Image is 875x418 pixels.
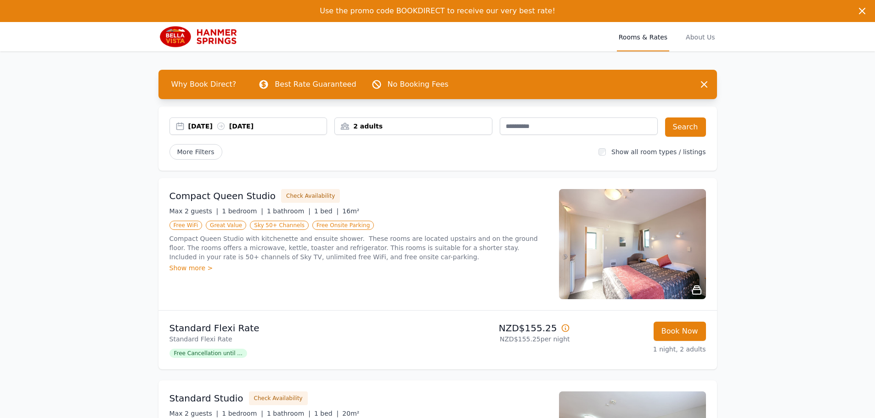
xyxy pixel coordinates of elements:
span: 16m² [342,207,359,215]
span: Free Onsite Parking [312,221,374,230]
p: NZD$155.25 per night [441,334,570,344]
span: Use the promo code BOOKDIRECT to receive our very best rate! [320,6,555,15]
p: Standard Flexi Rate [169,334,434,344]
div: [DATE] [DATE] [188,122,327,131]
span: 1 bed | [314,410,339,417]
img: Bella Vista Hanmer Springs [158,26,247,48]
span: More Filters [169,144,222,160]
span: Max 2 guests | [169,207,219,215]
button: Check Availability [249,391,308,405]
span: 1 bed | [314,207,339,215]
p: Compact Queen Studio with kitchenette and ensuite shower. These rooms are located upstairs and on... [169,234,548,262]
button: Check Availability [281,189,340,203]
label: Show all room types / listings [611,148,706,156]
span: Why Book Direct? [164,75,244,94]
button: Book Now [654,322,706,341]
p: No Booking Fees [388,79,449,90]
h3: Compact Queen Studio [169,189,276,202]
a: About Us [684,22,717,51]
div: 2 adults [335,122,492,131]
a: Rooms & Rates [617,22,669,51]
span: Free WiFi [169,221,203,230]
p: Standard Flexi Rate [169,322,434,334]
span: 1 bathroom | [267,410,310,417]
p: 1 night, 2 adults [577,345,706,354]
button: Search [665,117,706,137]
p: NZD$155.25 [441,322,570,334]
span: 1 bathroom | [267,207,310,215]
span: Sky 50+ Channels [250,221,309,230]
p: Best Rate Guaranteed [275,79,356,90]
span: 20m² [342,410,359,417]
span: 1 bedroom | [222,410,263,417]
div: Show more > [169,263,548,273]
span: Free Cancellation until ... [169,349,247,358]
span: 1 bedroom | [222,207,263,215]
span: Great Value [206,221,246,230]
h3: Standard Studio [169,392,243,405]
span: Max 2 guests | [169,410,219,417]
